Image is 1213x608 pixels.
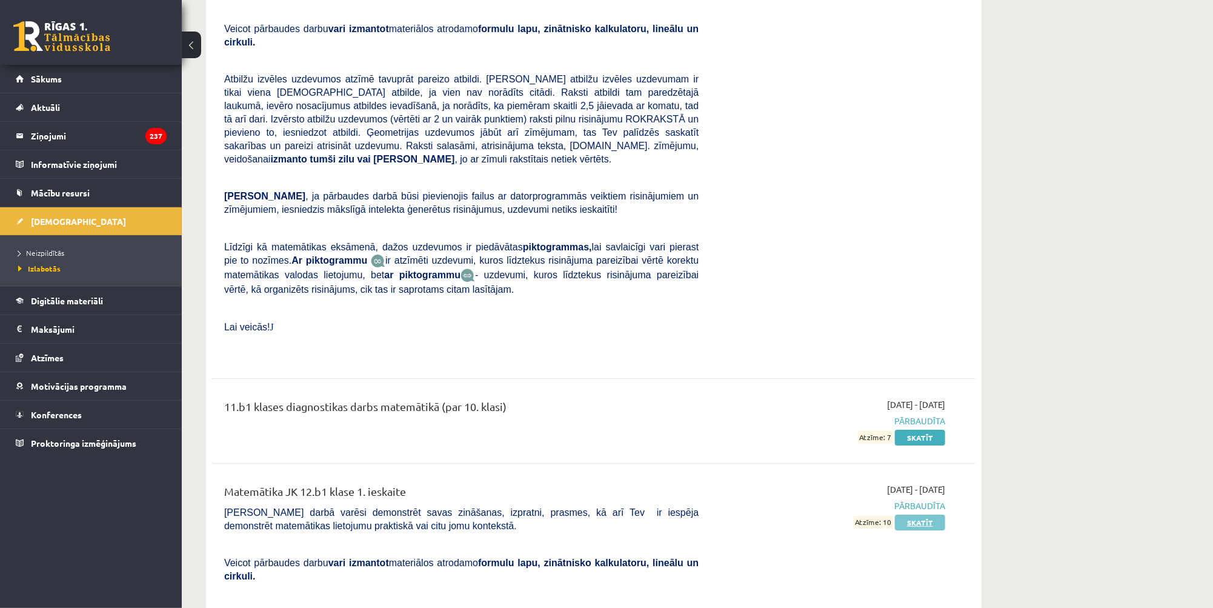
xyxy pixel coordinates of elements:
[31,352,64,363] span: Atzīmes
[16,372,167,400] a: Motivācijas programma
[887,398,945,411] span: [DATE] - [DATE]
[31,381,127,392] span: Motivācijas programma
[31,122,167,150] legend: Ziņojumi
[224,255,699,280] span: ir atzīmēti uzdevumi, kuros līdztekus risinājuma pareizībai vērtē korektu matemātikas valodas lie...
[224,191,699,215] span: , ja pārbaudes darbā būsi pievienojis failus ar datorprogrammās veiktiem risinājumiem un zīmējumi...
[371,254,385,268] img: JfuEzvunn4EvwAAAAASUVORK5CYII=
[16,401,167,429] a: Konferences
[224,322,270,332] span: Lai veicās!
[16,315,167,343] a: Maksājumi
[16,344,167,372] a: Atzīmes
[224,191,305,201] span: [PERSON_NAME]
[895,515,945,530] a: Skatīt
[145,128,167,144] i: 237
[31,73,62,84] span: Sākums
[887,483,945,496] span: [DATE] - [DATE]
[523,242,592,252] b: piktogrammas,
[18,247,170,258] a: Neizpildītās
[271,154,307,164] b: izmanto
[895,430,945,446] a: Skatīt
[31,315,167,343] legend: Maksājumi
[224,242,699,266] span: Līdzīgi kā matemātikas eksāmenā, dažos uzdevumos ir piedāvātas lai savlaicīgi vari pierast pie to...
[224,558,699,581] span: Veicot pārbaudes darbu materiālos atrodamo
[858,431,893,444] span: Atzīme: 7
[460,269,475,282] img: wKvN42sLe3LLwAAAABJRU5ErkJggg==
[224,24,699,47] span: Veicot pārbaudes darbu materiālos atrodamo
[31,438,136,449] span: Proktoringa izmēģinājums
[16,207,167,235] a: [DEMOGRAPHIC_DATA]
[31,150,167,178] legend: Informatīvie ziņojumi
[31,295,103,306] span: Digitālie materiāli
[31,187,90,198] span: Mācību resursi
[16,93,167,121] a: Aktuāli
[717,499,945,512] span: Pārbaudīta
[291,255,367,266] b: Ar piktogrammu
[16,179,167,207] a: Mācību resursi
[224,74,699,164] span: Atbilžu izvēles uzdevumos atzīmē tavuprāt pareizo atbildi. [PERSON_NAME] atbilžu izvēles uzdevuma...
[16,65,167,93] a: Sākums
[854,516,893,529] span: Atzīme: 10
[224,507,699,531] span: [PERSON_NAME] darbā varēsi demonstrēt savas zināšanas, izpratni, prasmes, kā arī Tev ir iespēja d...
[13,21,110,52] a: Rīgas 1. Tālmācības vidusskola
[16,287,167,315] a: Digitālie materiāli
[16,429,167,457] a: Proktoringa izmēģinājums
[224,558,699,581] b: formulu lapu, zinātnisko kalkulatoru, lineālu un cirkuli.
[31,102,60,113] span: Aktuāli
[16,122,167,150] a: Ziņojumi237
[224,24,699,47] b: formulu lapu, zinātnisko kalkulatoru, lineālu un cirkuli.
[328,24,389,34] b: vari izmantot
[224,483,699,506] div: Matemātika JK 12.b1 klase 1. ieskaite
[16,150,167,178] a: Informatīvie ziņojumi
[224,398,699,421] div: 11.b1 klases diagnostikas darbs matemātikā (par 10. klasi)
[717,415,945,427] span: Pārbaudīta
[18,264,61,273] span: Izlabotās
[328,558,389,568] b: vari izmantot
[18,248,64,258] span: Neizpildītās
[270,322,274,332] span: J
[384,270,460,280] b: ar piktogrammu
[18,263,170,274] a: Izlabotās
[31,216,126,227] span: [DEMOGRAPHIC_DATA]
[31,409,82,420] span: Konferences
[310,154,454,164] b: tumši zilu vai [PERSON_NAME]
